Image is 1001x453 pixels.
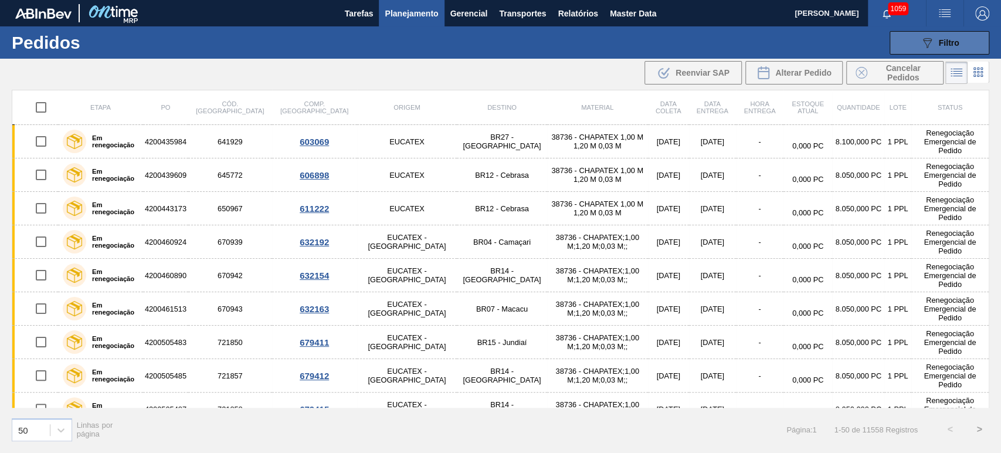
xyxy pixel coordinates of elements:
a: Em renegociação4200461513670943EUCATEX - [GEOGRAPHIC_DATA]BR07 - Macacu38736 - CHAPATEX;1,00 M;1,... [12,292,989,326]
span: PO [161,104,170,111]
img: Logout [975,6,989,21]
span: 0,000 PC [792,242,823,251]
td: 645772 [188,158,272,192]
td: Renegociação Emergencial de Pedido [911,393,989,426]
td: BR07 - Macacu [457,292,547,326]
td: 8.050,000 PC [832,326,884,359]
td: EUCATEX - [GEOGRAPHIC_DATA] [357,326,457,359]
td: [DATE] [648,259,689,292]
div: 611222 [274,204,355,214]
div: Cancelar Pedidos em Massa [846,61,944,84]
span: Destino [487,104,517,111]
td: [DATE] [689,393,736,426]
td: 721850 [188,326,272,359]
td: 38736 - CHAPATEX;1,00 M;1,20 M;0,03 M;; [547,326,648,359]
td: [DATE] [689,125,736,158]
td: [DATE] [648,292,689,326]
div: 603069 [274,137,355,147]
td: - [736,158,783,192]
td: 1 PPL [884,125,911,158]
td: BR12 - Cebrasa [457,158,547,192]
td: EUCATEX [357,192,457,225]
td: 670943 [188,292,272,326]
button: > [965,415,994,444]
td: [DATE] [689,359,736,393]
td: - [736,359,783,393]
td: - [736,259,783,292]
td: 1 PPL [884,326,911,359]
td: EUCATEX - [GEOGRAPHIC_DATA] [357,359,457,393]
td: EUCATEX - [GEOGRAPHIC_DATA] [357,292,457,326]
a: Em renegociação4200435984641929EUCATEXBR27 - [GEOGRAPHIC_DATA]38736 - CHAPATEX 1,00 M 1,20 M 0,03... [12,125,989,158]
td: - [736,292,783,326]
td: Renegociação Emergencial de Pedido [911,326,989,359]
td: 4200505487 [143,393,188,426]
span: Reenviar SAP [676,68,729,77]
td: 641929 [188,125,272,158]
span: Cancelar Pedidos [872,63,934,82]
div: 679411 [274,337,355,347]
td: 38736 - CHAPATEX;1,00 M;1,20 M;0,03 M;; [547,393,648,426]
span: Data entrega [697,100,728,114]
td: BR04 - Camaçari [457,225,547,259]
td: 650967 [188,192,272,225]
a: Em renegociação4200505483721850EUCATEX - [GEOGRAPHIC_DATA]BR15 - Jundiaí38736 - CHAPATEX;1,00 M;1... [12,326,989,359]
div: 632154 [274,271,355,280]
a: Em renegociação4200443173650967EUCATEXBR12 - Cebrasa38736 - CHAPATEX 1,00 M 1,20 M 0,03 M[DATE][D... [12,192,989,225]
td: Renegociação Emergencial de Pedido [911,125,989,158]
td: 8.050,000 PC [832,292,884,326]
td: 670939 [188,225,272,259]
div: Alterar Pedido [745,61,843,84]
span: 0,000 PC [792,376,823,384]
td: 1 PPL [884,192,911,225]
td: 721858 [188,393,272,426]
span: Transportes [499,6,546,21]
a: Em renegociação4200505487721858EUCATEX - [GEOGRAPHIC_DATA]BR14 - [GEOGRAPHIC_DATA]38736 - CHAPATE... [12,393,989,426]
div: 606898 [274,170,355,180]
span: Cód. [GEOGRAPHIC_DATA] [196,100,264,114]
td: [DATE] [648,326,689,359]
span: 0,000 PC [792,208,823,217]
td: 38736 - CHAPATEX 1,00 M 1,20 M 0,03 M [547,158,648,192]
div: 632192 [274,237,355,247]
a: Em renegociação4200439609645772EUCATEXBR12 - Cebrasa38736 - CHAPATEX 1,00 M 1,20 M 0,03 M[DATE][D... [12,158,989,192]
td: [DATE] [648,158,689,192]
td: 1 PPL [884,225,911,259]
span: 0,000 PC [792,342,823,351]
td: 38736 - CHAPATEX;1,00 M;1,20 M;0,03 M;; [547,292,648,326]
span: Planejamento [385,6,438,21]
td: [DATE] [648,359,689,393]
td: EUCATEX - [GEOGRAPHIC_DATA] [357,259,457,292]
td: 1 PPL [884,359,911,393]
td: [DATE] [689,292,736,326]
td: Renegociação Emergencial de Pedido [911,292,989,326]
button: < [935,415,965,444]
div: Visão em Lista [945,62,968,84]
div: Visão em Cards [968,62,989,84]
td: BR14 - [GEOGRAPHIC_DATA] [457,259,547,292]
td: [DATE] [648,225,689,259]
td: Renegociação Emergencial de Pedido [911,359,989,393]
span: Master Data [610,6,656,21]
label: Em renegociação [86,369,138,383]
a: Em renegociação4200505485721857EUCATEX - [GEOGRAPHIC_DATA]BR14 - [GEOGRAPHIC_DATA]38736 - CHAPATE... [12,359,989,393]
td: [DATE] [689,158,736,192]
td: 38736 - CHAPATEX 1,00 M 1,20 M 0,03 M [547,125,648,158]
span: Gerencial [450,6,488,21]
td: 4200460890 [143,259,188,292]
span: Estoque atual [792,100,824,114]
td: 1 PPL [884,259,911,292]
td: BR15 - Jundiaí [457,326,547,359]
button: Reenviar SAP [644,61,742,84]
span: Material [581,104,613,111]
td: 1 PPL [884,158,911,192]
td: 38736 - CHAPATEX;1,00 M;1,20 M;0,03 M;; [547,359,648,393]
td: BR27 - [GEOGRAPHIC_DATA] [457,125,547,158]
span: 1059 [888,2,908,15]
td: 670942 [188,259,272,292]
label: Em renegociação [86,335,138,349]
td: [DATE] [689,326,736,359]
td: 38736 - CHAPATEX;1,00 M;1,20 M;0,03 M;; [547,259,648,292]
td: 4200439609 [143,158,188,192]
td: EUCATEX [357,158,457,192]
